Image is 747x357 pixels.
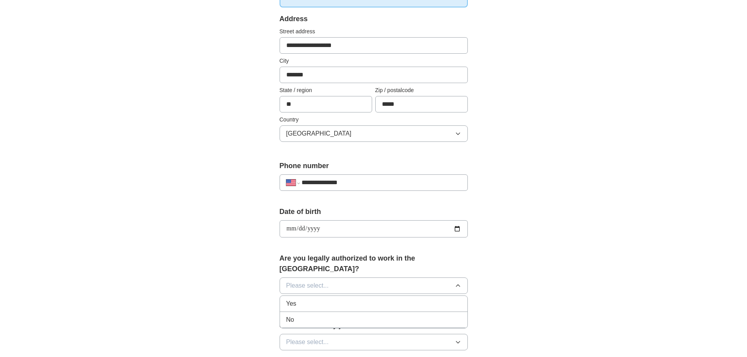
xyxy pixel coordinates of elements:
[280,116,468,124] label: Country
[286,281,329,290] span: Please select...
[280,57,468,65] label: City
[286,337,329,347] span: Please select...
[280,27,468,36] label: Street address
[280,14,468,24] div: Address
[280,253,468,274] label: Are you legally authorized to work in the [GEOGRAPHIC_DATA]?
[280,277,468,294] button: Please select...
[280,334,468,350] button: Please select...
[286,129,352,138] span: [GEOGRAPHIC_DATA]
[286,315,294,324] span: No
[280,125,468,142] button: [GEOGRAPHIC_DATA]
[280,161,468,171] label: Phone number
[375,86,468,94] label: Zip / postalcode
[286,299,296,308] span: Yes
[280,86,372,94] label: State / region
[280,207,468,217] label: Date of birth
